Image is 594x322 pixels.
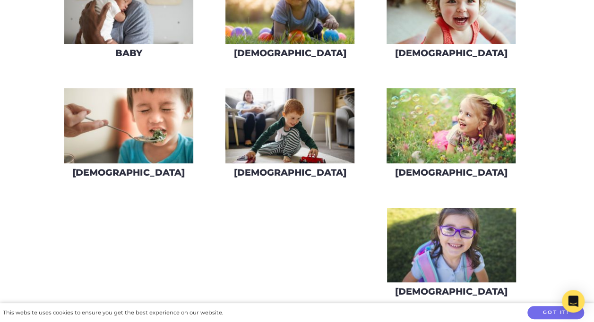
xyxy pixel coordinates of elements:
[395,167,508,178] h3: [DEMOGRAPHIC_DATA]
[225,88,355,185] a: [DEMOGRAPHIC_DATA]
[395,48,508,59] h3: [DEMOGRAPHIC_DATA]
[562,290,585,313] div: Open Intercom Messenger
[234,48,346,59] h3: [DEMOGRAPHIC_DATA]
[395,286,508,297] h3: [DEMOGRAPHIC_DATA]
[64,88,193,163] img: AdobeStock_217987832-275x160.jpeg
[234,167,346,178] h3: [DEMOGRAPHIC_DATA]
[387,208,516,283] img: iStock-609791422_super-275x160.jpg
[387,88,516,163] img: AdobeStock_43690577-275x160.jpeg
[72,167,185,178] h3: [DEMOGRAPHIC_DATA]
[225,88,354,163] img: iStock-626842222-275x160.jpg
[387,207,517,304] a: [DEMOGRAPHIC_DATA]
[386,88,516,185] a: [DEMOGRAPHIC_DATA]
[64,88,194,185] a: [DEMOGRAPHIC_DATA]
[115,48,142,59] h3: Baby
[3,308,223,318] div: This website uses cookies to ensure you get the best experience on our website.
[527,306,584,320] button: Got it!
